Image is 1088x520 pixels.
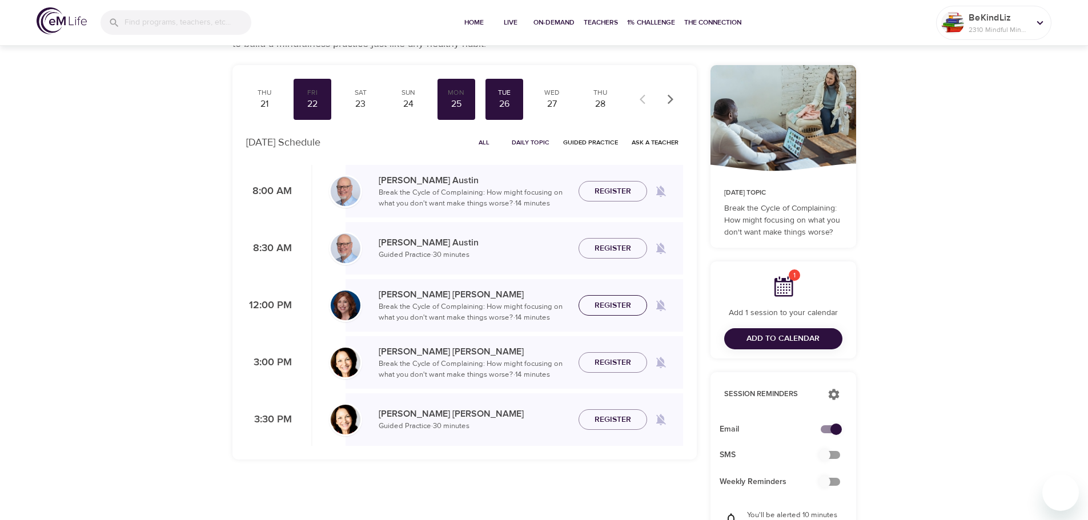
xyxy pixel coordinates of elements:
[331,405,360,434] img: Laurie_Weisman-min.jpg
[789,269,800,281] span: 1
[512,137,549,148] span: Daily Topic
[632,137,679,148] span: Ask a Teacher
[559,134,623,151] button: Guided Practice
[969,25,1029,35] p: 2310 Mindful Minutes
[246,135,320,150] p: [DATE] Schedule
[595,241,631,256] span: Register
[394,98,423,111] div: 24
[647,349,675,376] span: Remind me when a class goes live every Tuesday at 3:00 PM
[584,17,618,29] span: Teachers
[466,134,503,151] button: All
[298,98,327,111] div: 22
[595,184,631,199] span: Register
[379,301,569,324] p: Break the Cycle of Complaining: How might focusing on what you don't want make things worse? · 14...
[442,88,471,98] div: Mon
[379,249,569,261] p: Guided Practice · 30 minutes
[720,476,829,488] span: Weekly Reminders
[379,421,569,432] p: Guided Practice · 30 minutes
[595,413,631,427] span: Register
[125,10,251,35] input: Find programs, teachers, etc...
[746,332,820,346] span: Add to Calendar
[595,356,631,370] span: Register
[251,88,279,98] div: Thu
[579,181,647,202] button: Register
[586,98,615,111] div: 28
[37,7,87,34] img: logo
[586,88,615,98] div: Thu
[379,288,569,301] p: [PERSON_NAME] [PERSON_NAME]
[724,203,842,239] p: Break the Cycle of Complaining: How might focusing on what you don't want make things worse?
[331,176,360,206] img: Jim_Austin_Headshot_min.jpg
[490,88,519,98] div: Tue
[720,424,829,436] span: Email
[471,137,498,148] span: All
[684,17,741,29] span: The Connection
[251,98,279,111] div: 21
[627,17,675,29] span: 1% Challenge
[579,352,647,373] button: Register
[379,174,569,187] p: [PERSON_NAME] Austin
[507,134,554,151] button: Daily Topic
[246,355,292,370] p: 3:00 PM
[379,187,569,209] p: Break the Cycle of Complaining: How might focusing on what you don't want make things worse? · 14...
[1042,474,1079,511] iframe: Button to launch messaging window
[497,17,524,29] span: Live
[563,137,618,148] span: Guided Practice
[246,184,292,199] p: 8:00 AM
[379,345,569,358] p: [PERSON_NAME] [PERSON_NAME]
[246,241,292,256] p: 8:30 AM
[331,291,360,320] img: Elaine_Smookler-min.jpg
[538,98,567,111] div: 27
[346,98,375,111] div: 23
[490,98,519,111] div: 26
[579,409,647,430] button: Register
[647,292,675,319] span: Remind me when a class goes live every Tuesday at 12:00 PM
[647,178,675,205] span: Remind me when a class goes live every Tuesday at 8:00 AM
[538,88,567,98] div: Wed
[394,88,423,98] div: Sun
[460,17,488,29] span: Home
[724,389,816,400] p: Session Reminders
[331,233,360,263] img: Jim_Austin_Headshot_min.jpg
[724,188,842,198] p: [DATE] Topic
[579,295,647,316] button: Register
[941,11,964,34] img: Remy Sharp
[442,98,471,111] div: 25
[379,358,569,381] p: Break the Cycle of Complaining: How might focusing on what you don't want make things worse? · 14...
[627,134,683,151] button: Ask a Teacher
[346,88,375,98] div: Sat
[379,236,569,249] p: [PERSON_NAME] Austin
[724,307,842,319] p: Add 1 session to your calendar
[720,449,829,461] span: SMS
[724,328,842,349] button: Add to Calendar
[969,11,1029,25] p: BeKindLiz
[533,17,575,29] span: On-Demand
[379,407,569,421] p: [PERSON_NAME] [PERSON_NAME]
[331,348,360,377] img: Laurie_Weisman-min.jpg
[246,298,292,313] p: 12:00 PM
[647,406,675,433] span: Remind me when a class goes live every Tuesday at 3:30 PM
[647,235,675,262] span: Remind me when a class goes live every Tuesday at 8:30 AM
[579,238,647,259] button: Register
[246,412,292,428] p: 3:30 PM
[298,88,327,98] div: Fri
[595,299,631,313] span: Register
